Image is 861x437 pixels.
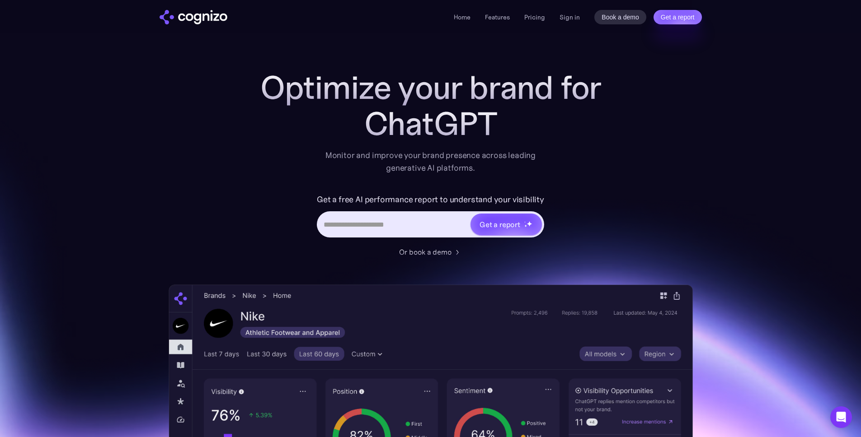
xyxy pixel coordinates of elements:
[560,12,580,23] a: Sign in
[317,192,544,207] label: Get a free AI performance report to understand your visibility
[399,246,462,257] a: Or book a demo
[527,221,532,227] img: star
[250,70,612,106] h1: Optimize your brand for
[654,10,702,24] a: Get a report
[470,213,543,236] a: Get a reportstarstarstar
[524,224,527,228] img: star
[454,13,470,21] a: Home
[594,10,646,24] a: Book a demo
[317,192,544,242] form: Hero URL Input Form
[250,106,612,142] div: ChatGPT
[160,10,227,24] a: home
[480,219,520,230] div: Get a report
[830,406,852,428] div: Open Intercom Messenger
[524,13,545,21] a: Pricing
[160,10,227,24] img: cognizo logo
[485,13,510,21] a: Features
[320,149,542,174] div: Monitor and improve your brand presence across leading generative AI platforms.
[524,221,526,223] img: star
[399,246,452,257] div: Or book a demo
